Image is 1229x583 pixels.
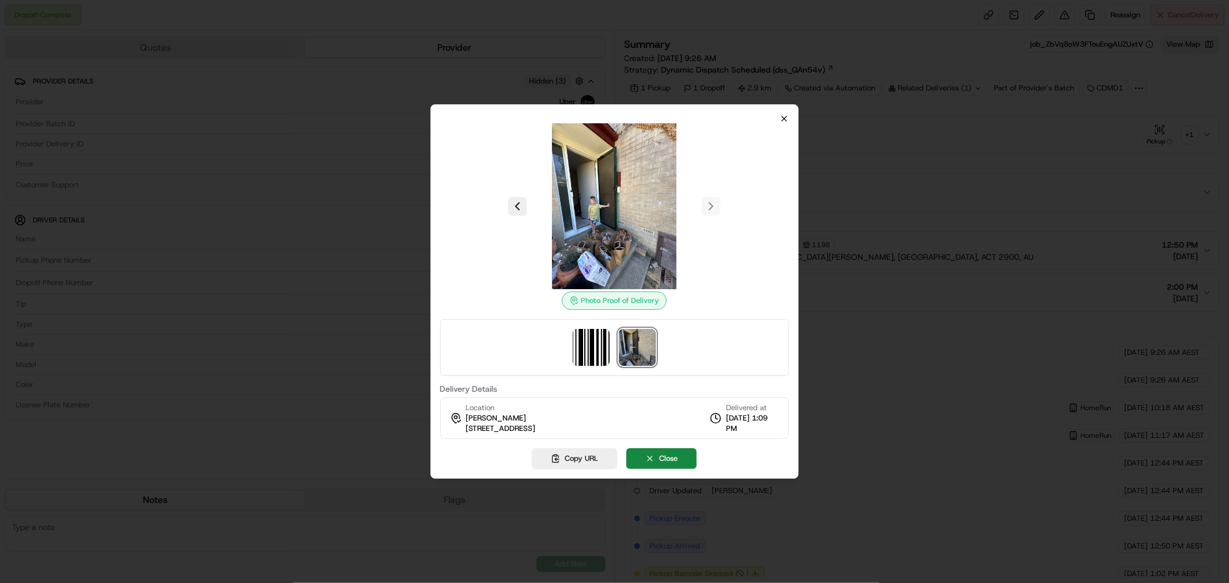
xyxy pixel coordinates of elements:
span: Location [466,403,495,413]
img: photo_proof_of_delivery image [531,123,697,289]
button: Copy URL [532,448,617,469]
img: photo_proof_of_delivery image [619,329,656,366]
span: [PERSON_NAME] [466,413,527,423]
img: barcode_scan_on_pickup image [573,329,610,366]
label: Delivery Details [440,385,789,393]
button: Close [626,448,697,469]
span: [STREET_ADDRESS] [466,423,536,434]
span: [DATE] 1:09 PM [726,413,779,434]
span: Delivered at [726,403,779,413]
div: Photo Proof of Delivery [562,291,667,310]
